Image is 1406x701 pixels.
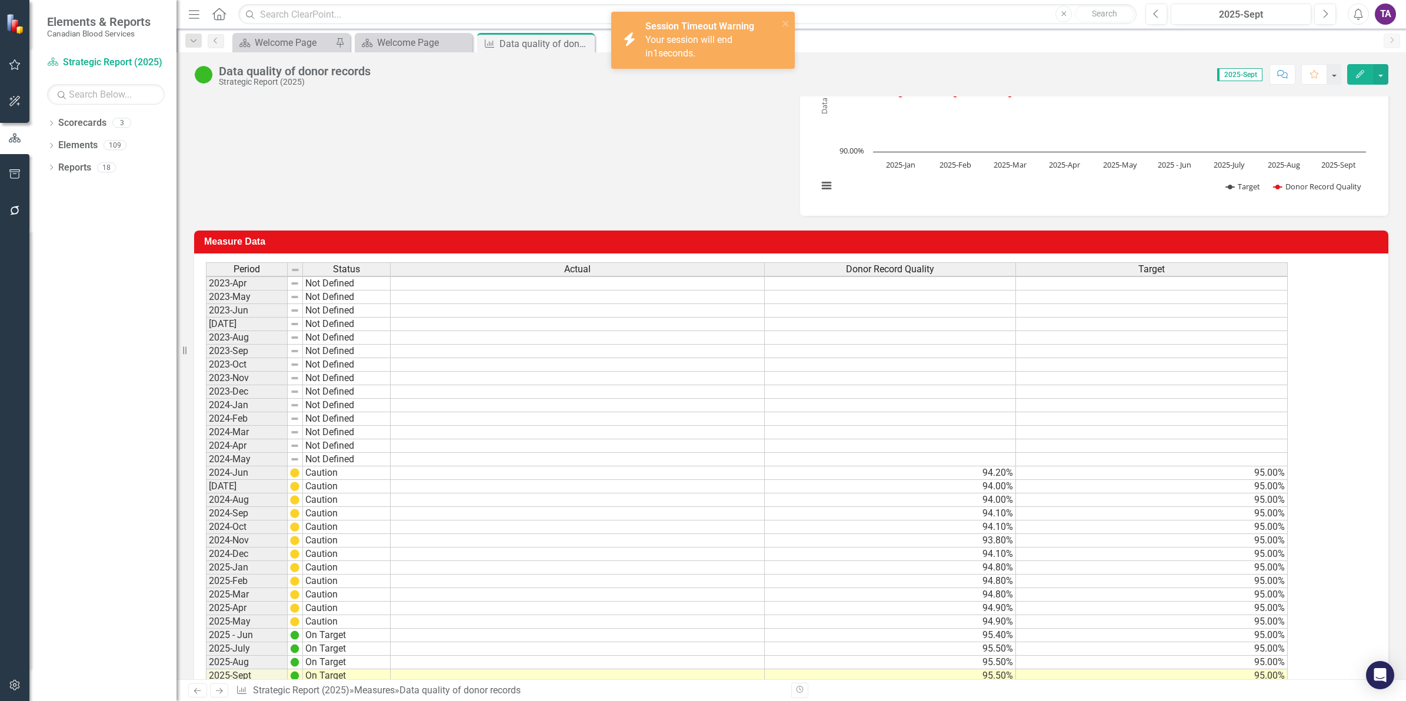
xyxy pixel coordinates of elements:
[653,48,658,59] span: 1
[1226,181,1260,192] button: Show Target
[303,561,391,575] td: Caution
[1075,6,1134,22] button: Search
[206,318,288,331] td: [DATE]
[206,561,288,575] td: 2025-Jan
[290,441,299,450] img: 8DAGhfEEPCf229AAAAAElFTkSuQmCC
[47,29,151,38] small: Canadian Blood Services
[290,576,299,586] img: Yx0AAAAASUVORK5CYII=
[290,468,299,478] img: Yx0AAAAASUVORK5CYII=
[255,35,332,50] div: Welcome Page
[303,291,391,304] td: Not Defined
[303,439,391,453] td: Not Defined
[47,84,165,105] input: Search Below...
[765,642,1016,656] td: 95.50%
[303,629,391,642] td: On Target
[290,617,299,626] img: Yx0AAAAASUVORK5CYII=
[303,615,391,629] td: Caution
[1016,561,1288,575] td: 95.00%
[358,35,469,50] a: Welcome Page
[846,264,934,275] span: Donor Record Quality
[290,319,299,329] img: 8DAGhfEEPCf229AAAAAElFTkSuQmCC
[303,358,391,372] td: Not Defined
[1016,656,1288,669] td: 95.00%
[206,276,288,291] td: 2023-Apr
[104,141,126,151] div: 109
[206,453,288,466] td: 2024-May
[645,21,754,32] strong: Session Timeout Warning
[206,588,288,602] td: 2025-Mar
[303,345,391,358] td: Not Defined
[994,159,1027,170] text: 2025-Mar
[1049,159,1081,170] text: 2025-Apr
[303,507,391,520] td: Caution
[839,145,864,156] text: 90.00%
[290,387,299,396] img: 8DAGhfEEPCf229AAAAAElFTkSuQmCC
[6,14,26,34] img: ClearPoint Strategy
[1217,68,1262,81] span: 2025-Sept
[765,669,1016,683] td: 95.50%
[303,480,391,493] td: Caution
[303,656,391,669] td: On Target
[303,399,391,412] td: Not Defined
[939,159,971,170] text: 2025-Feb
[1016,466,1288,480] td: 95.00%
[303,588,391,602] td: Caution
[377,35,469,50] div: Welcome Page
[234,264,260,275] span: Period
[290,455,299,464] img: 8DAGhfEEPCf229AAAAAElFTkSuQmCC
[1016,534,1288,548] td: 95.00%
[782,16,790,30] button: close
[399,685,521,696] div: Data quality of donor records
[206,615,288,629] td: 2025-May
[1274,181,1362,192] button: Show Donor Record Quality
[219,78,371,86] div: Strategic Report (2025)
[206,358,288,372] td: 2023-Oct
[206,642,288,656] td: 2025-July
[303,642,391,656] td: On Target
[206,669,288,683] td: 2025-Sept
[303,548,391,561] td: Caution
[1214,159,1245,170] text: 2025-July
[253,685,349,696] a: Strategic Report (2025)
[303,602,391,615] td: Caution
[290,495,299,505] img: Yx0AAAAASUVORK5CYII=
[1375,4,1396,25] button: TA
[765,548,1016,561] td: 94.10%
[290,536,299,545] img: Yx0AAAAASUVORK5CYII=
[206,304,288,318] td: 2023-Jun
[303,318,391,331] td: Not Defined
[235,35,332,50] a: Welcome Page
[206,385,288,399] td: 2023-Dec
[303,331,391,345] td: Not Defined
[238,4,1137,25] input: Search ClearPoint...
[1171,4,1311,25] button: 2025-Sept
[206,534,288,548] td: 2024-Nov
[812,28,1372,204] svg: Interactive chart
[206,480,288,493] td: [DATE]
[194,65,213,84] img: On Target
[290,522,299,532] img: Yx0AAAAASUVORK5CYII=
[303,412,391,426] td: Not Defined
[290,346,299,356] img: 8DAGhfEEPCf229AAAAAElFTkSuQmCC
[303,453,391,466] td: Not Defined
[290,657,299,667] img: IjK2lU6JAAAAAElFTkSuQmCC
[58,139,98,152] a: Elements
[1016,507,1288,520] td: 95.00%
[1016,615,1288,629] td: 95.00%
[303,276,391,291] td: Not Defined
[1016,642,1288,656] td: 95.00%
[290,482,299,491] img: Yx0AAAAASUVORK5CYII=
[219,65,371,78] div: Data quality of donor records
[206,629,288,642] td: 2025 - Jun
[291,265,300,275] img: 8DAGhfEEPCf229AAAAAElFTkSuQmCC
[206,493,288,507] td: 2024-Aug
[1016,520,1288,534] td: 95.00%
[1175,8,1307,22] div: 2025-Sept
[206,520,288,534] td: 2024-Oct
[765,561,1016,575] td: 94.80%
[1016,548,1288,561] td: 95.00%
[290,360,299,369] img: 8DAGhfEEPCf229AAAAAElFTkSuQmCC
[765,480,1016,493] td: 94.00%
[290,563,299,572] img: Yx0AAAAASUVORK5CYII=
[206,412,288,426] td: 2024-Feb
